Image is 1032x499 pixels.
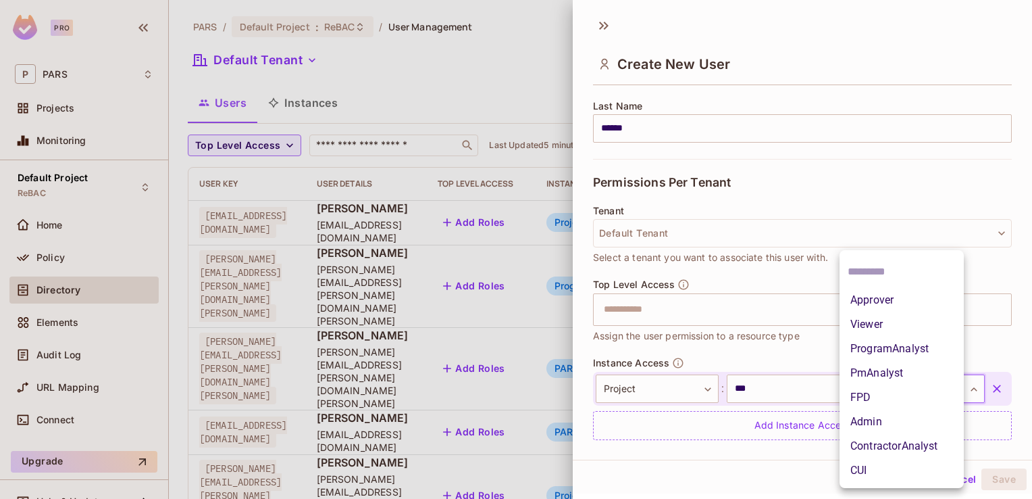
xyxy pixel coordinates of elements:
[840,385,964,410] li: FPD
[840,434,964,458] li: ContractorAnalyst
[840,410,964,434] li: Admin
[840,312,964,337] li: Viewer
[840,361,964,385] li: PmAnalyst
[840,458,964,483] li: CUI
[840,288,964,312] li: Approver
[840,337,964,361] li: ProgramAnalyst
